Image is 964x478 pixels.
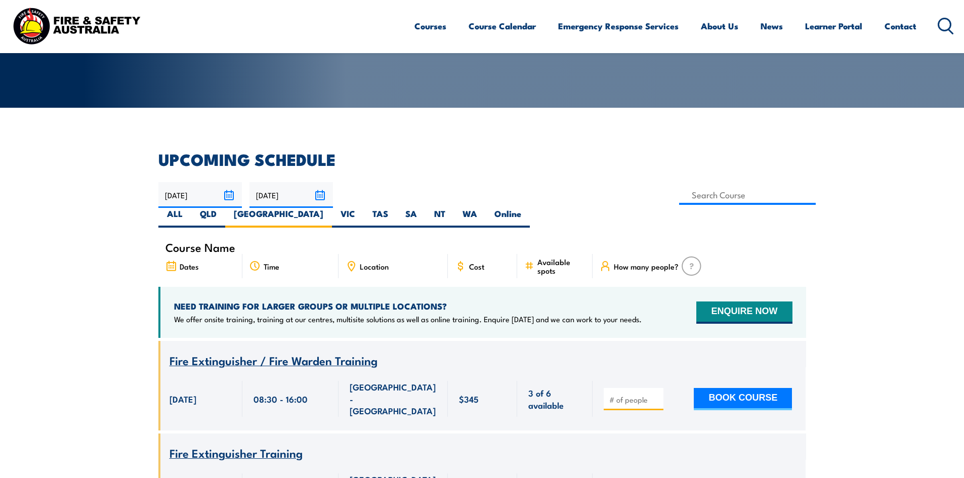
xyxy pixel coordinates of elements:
a: Fire Extinguisher / Fire Warden Training [170,355,378,367]
span: [DATE] [170,393,196,405]
a: Course Calendar [469,13,536,39]
span: Location [360,262,389,271]
button: ENQUIRE NOW [696,301,792,324]
label: ALL [158,208,191,228]
span: 08:30 - 16:00 [254,393,308,405]
input: Search Course [679,185,816,205]
span: Fire Extinguisher Training [170,444,303,461]
label: QLD [191,208,225,228]
input: # of people [609,395,660,405]
span: Available spots [537,257,585,275]
span: 3 of 6 available [528,387,581,411]
span: [GEOGRAPHIC_DATA] - [GEOGRAPHIC_DATA] [350,381,437,416]
a: Courses [414,13,446,39]
a: Contact [885,13,916,39]
label: VIC [332,208,364,228]
h2: UPCOMING SCHEDULE [158,152,806,166]
button: BOOK COURSE [694,388,792,410]
input: From date [158,182,242,208]
span: Cost [469,262,484,271]
span: Fire Extinguisher / Fire Warden Training [170,352,378,369]
span: Time [264,262,279,271]
span: $345 [459,393,479,405]
label: Online [486,208,530,228]
label: TAS [364,208,397,228]
a: Fire Extinguisher Training [170,447,303,460]
p: We offer onsite training, training at our centres, multisite solutions as well as online training... [174,314,642,324]
a: News [761,13,783,39]
a: About Us [701,13,738,39]
a: Emergency Response Services [558,13,679,39]
span: How many people? [614,262,679,271]
label: [GEOGRAPHIC_DATA] [225,208,332,228]
span: Dates [180,262,199,271]
span: Course Name [165,243,235,251]
h4: NEED TRAINING FOR LARGER GROUPS OR MULTIPLE LOCATIONS? [174,300,642,312]
input: To date [249,182,333,208]
a: Learner Portal [805,13,862,39]
label: NT [426,208,454,228]
label: WA [454,208,486,228]
label: SA [397,208,426,228]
